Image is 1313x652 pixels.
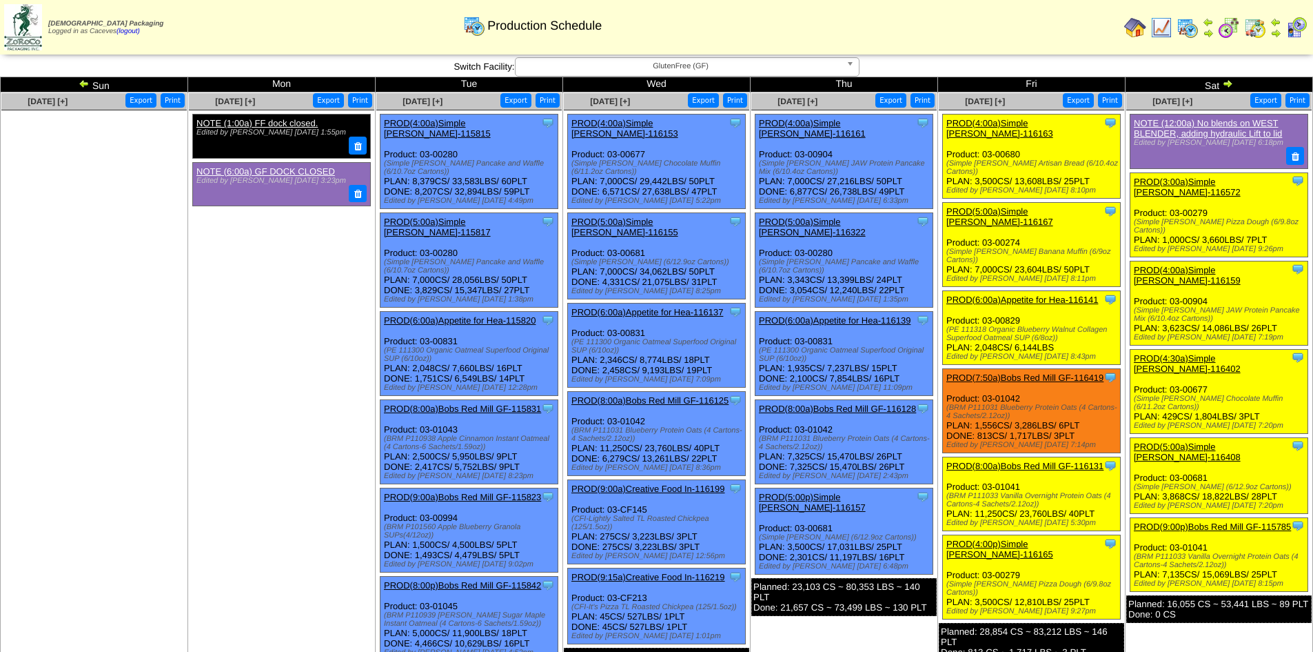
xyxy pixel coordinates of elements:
[1134,483,1307,491] div: (Simple [PERSON_NAME] (6/12.9oz Cartons))
[916,402,930,415] img: Tooltip
[946,373,1103,383] a: PROD(7:50a)Bobs Red Mill GF-116419
[1134,333,1307,342] div: Edited by [PERSON_NAME] [DATE] 7:19pm
[946,118,1053,139] a: PROD(4:00a)Simple [PERSON_NAME]-116163
[1134,422,1307,430] div: Edited by [PERSON_NAME] [DATE] 7:20pm
[875,93,906,108] button: Export
[380,213,558,308] div: Product: 03-00280 PLAN: 7,000CS / 28,056LBS / 50PLT DONE: 3,829CS / 15,347LBS / 27PLT
[196,166,335,177] a: NOTE (6:00a) GF DOCK CLOSED
[313,93,344,108] button: Export
[759,404,916,414] a: PROD(8:00a)Bobs Red Mill GF-116128
[188,77,376,92] td: Mon
[759,217,866,237] a: PROD(5:00a)Simple [PERSON_NAME]-116322
[403,97,442,106] a: [DATE] [+]
[759,435,933,451] div: (BRM P111031 Blueberry Protein Oats (4 Cartons-4 Sachets/2.12oz))
[916,116,930,130] img: Tooltip
[1286,147,1304,165] button: Delete Note
[916,490,930,504] img: Tooltip
[751,578,937,616] div: Planned: 23,103 CS ~ 80,353 LBS ~ 140 PLT Done: 21,657 CS ~ 73,499 LBS ~ 130 PLT
[1152,97,1192,106] span: [DATE] [+]
[938,77,1126,92] td: Fri
[1218,17,1240,39] img: calendarblend.gif
[380,115,558,209] div: Product: 03-00280 PLAN: 8,379CS / 33,583LBS / 60PLT DONE: 8,207CS / 32,894LBS / 59PLT
[1134,265,1241,286] a: PROD(4:00a)Simple [PERSON_NAME]-116159
[541,215,555,228] img: Tooltip
[1134,580,1307,588] div: Edited by [PERSON_NAME] [DATE] 8:15pm
[571,632,745,640] div: Edited by [PERSON_NAME] [DATE] 1:01pm
[571,552,745,560] div: Edited by [PERSON_NAME] [DATE] 12:56pm
[946,186,1120,195] div: Edited by [PERSON_NAME] [DATE] 8:10pm
[4,4,42,50] img: zoroco-logo-small.webp
[590,97,630,106] a: [DATE] [+]
[541,578,555,592] img: Tooltip
[943,291,1121,365] div: Product: 03-00829 PLAN: 2,048CS / 6,144LBS
[1244,17,1266,39] img: calendarinout.gif
[571,464,745,472] div: Edited by [PERSON_NAME] [DATE] 8:36pm
[688,93,719,108] button: Export
[116,28,140,35] a: (logout)
[729,116,742,130] img: Tooltip
[1063,93,1094,108] button: Export
[1291,174,1305,188] img: Tooltip
[380,312,558,396] div: Product: 03-00831 PLAN: 2,048CS / 7,660LBS / 16PLT DONE: 1,751CS / 6,549LBS / 14PLT
[729,482,742,495] img: Tooltip
[571,375,745,384] div: Edited by [PERSON_NAME] [DATE] 7:09pm
[349,137,367,155] button: Delete Note
[384,472,558,480] div: Edited by [PERSON_NAME] [DATE] 8:23pm
[571,515,745,531] div: (CFI-Lightly Salted TL Roasted Chickpea (125/1.5oz))
[384,435,558,451] div: (BRM P110938 Apple Cinnamon Instant Oatmeal (4 Cartons-6 Sachets/1.59oz))
[1291,262,1305,276] img: Tooltip
[1291,350,1305,364] img: Tooltip
[759,533,933,542] div: (Simple [PERSON_NAME] (6/12.9oz Cartons))
[946,159,1120,176] div: (Simple [PERSON_NAME] Artisan Bread (6/10.4oz Cartons))
[1130,172,1308,257] div: Product: 03-00279 PLAN: 1,000CS / 3,660LBS / 7PLT
[571,484,725,494] a: PROD(9:00a)Creative Food In-116199
[723,93,747,108] button: Print
[729,305,742,319] img: Tooltip
[946,353,1120,361] div: Edited by [PERSON_NAME] [DATE] 8:43pm
[349,185,367,203] button: Delete Note
[1130,437,1308,513] div: Product: 03-00681 PLAN: 3,868CS / 18,822LBS / 28PLT
[946,275,1120,283] div: Edited by [PERSON_NAME] [DATE] 8:11pm
[196,128,363,137] div: Edited by [PERSON_NAME] [DATE] 1:55pm
[571,287,745,295] div: Edited by [PERSON_NAME] [DATE] 8:25pm
[571,159,745,176] div: (Simple [PERSON_NAME] Chocolate Muffin (6/11.2oz Cartons))
[348,93,372,108] button: Print
[487,19,602,33] span: Production Schedule
[1134,353,1241,374] a: PROD(4:30a)Simple [PERSON_NAME]-116402
[1134,118,1282,139] a: NOTE (12:00a) No blends on WEST BLENDER, adding hydraulic Lift to lid
[1126,595,1312,623] div: Planned: 16,055 CS ~ 53,441 LBS ~ 89 PLT Done: 0 CS
[943,535,1121,620] div: Product: 03-00279 PLAN: 3,500CS / 12,810LBS / 25PLT
[1134,177,1241,197] a: PROD(3:00a)Simple [PERSON_NAME]-116572
[1124,17,1146,39] img: home.gif
[965,97,1005,106] a: [DATE] [+]
[1,77,188,92] td: Sun
[500,93,531,108] button: Export
[384,384,558,392] div: Edited by [PERSON_NAME] [DATE] 12:28pm
[384,315,536,326] a: PROD(6:00a)Appetite for Hea-115820
[541,313,555,327] img: Tooltip
[1150,17,1172,39] img: line_graph.gif
[777,97,817,106] span: [DATE] [+]
[1222,78,1233,89] img: arrowright.gif
[48,20,163,35] span: Logged in as Caceves
[571,307,723,317] a: PROD(6:00a)Appetite for Hea-116137
[28,97,68,106] a: [DATE] [+]
[946,461,1103,471] a: PROD(8:00a)Bobs Red Mill GF-116131
[384,159,558,176] div: (Simple [PERSON_NAME] Pancake and Waffle (6/10.7oz Cartons))
[1134,245,1307,253] div: Edited by [PERSON_NAME] [DATE] 9:26pm
[1103,371,1117,384] img: Tooltip
[1103,293,1117,306] img: Tooltip
[568,115,746,209] div: Product: 03-00677 PLAN: 7,000CS / 29,442LBS / 50PLT DONE: 6,571CS / 27,638LBS / 47PLT
[946,326,1120,342] div: (PE 111318 Organic Blueberry Walnut Collagen Superfood Oatmeal SUP (6/8oz))
[384,611,558,628] div: (BRM P110939 [PERSON_NAME] Sugar Maple Instant Oatmeal (4 Cartons-6 Sachets/1.59oz))
[571,217,678,237] a: PROD(5:00a)Simple [PERSON_NAME]-116155
[916,313,930,327] img: Tooltip
[1130,349,1308,433] div: Product: 03-00677 PLAN: 429CS / 1,804LBS / 3PLT
[1291,439,1305,453] img: Tooltip
[1134,306,1307,323] div: (Simple [PERSON_NAME] JAW Protein Pancake Mix (6/10.4oz Cartons))
[946,492,1120,508] div: (BRM P111033 Vanilla Overnight Protein Oats (4 Cartons-4 Sachets/2.12oz))
[571,197,745,205] div: Edited by [PERSON_NAME] [DATE] 5:22pm
[755,312,933,396] div: Product: 03-00831 PLAN: 1,935CS / 7,237LBS / 15PLT DONE: 2,100CS / 7,854LBS / 16PLT
[1103,204,1117,218] img: Tooltip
